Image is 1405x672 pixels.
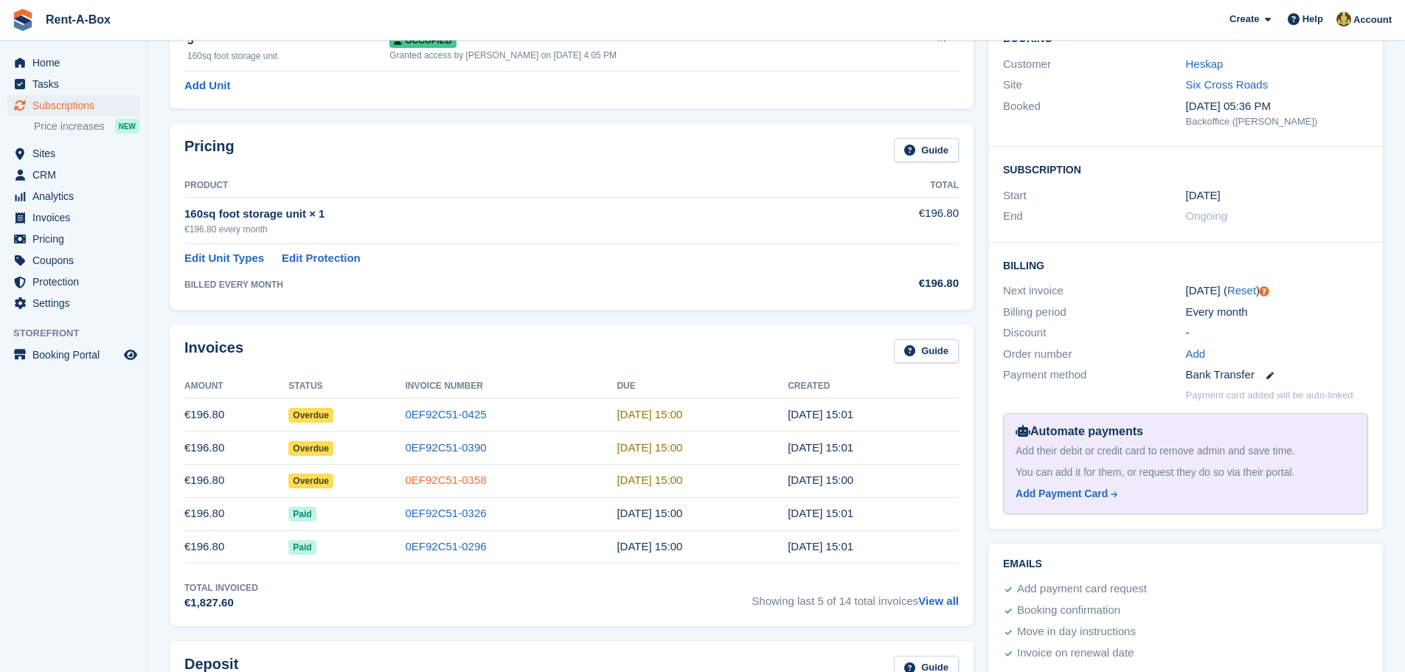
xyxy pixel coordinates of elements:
div: Invoice on renewal date [1017,645,1134,662]
div: Granted access by [PERSON_NAME] on [DATE] 4:05 PM [389,49,890,62]
time: 2025-06-13 14:00:43 UTC [617,474,682,486]
h2: Billing [1003,257,1368,272]
h2: Invoices [184,339,243,364]
a: menu [7,271,139,292]
td: €196.80 [816,197,959,243]
a: menu [7,293,139,314]
div: Move in day instructions [1017,623,1136,641]
div: Tooltip anchor [1257,285,1271,298]
div: Booking confirmation [1017,602,1120,620]
time: 2025-05-13 14:00:43 UTC [617,507,682,519]
td: €196.80 [184,497,288,530]
div: Customer [1003,56,1185,73]
span: Subscriptions [32,95,121,116]
div: Total Invoiced [184,581,258,595]
span: Price increases [34,119,105,134]
a: Heskap [1186,58,1224,70]
span: Overdue [288,441,333,456]
h2: Pricing [184,138,235,162]
span: Tasks [32,74,121,94]
a: Edit Protection [282,250,361,267]
div: Add Payment Card [1016,486,1108,502]
div: BILLED EVERY MONTH [184,278,816,291]
div: 160sq foot storage unit × 1 [184,206,816,223]
div: €1,827.60 [184,595,258,612]
a: Guide [894,138,959,162]
th: Total [816,174,959,198]
div: Add their debit or credit card to remove admin and save time. [1016,443,1356,459]
a: 0EF92C51-0296 [406,540,487,553]
a: menu [7,52,139,73]
h2: Emails [1003,558,1368,570]
a: 0EF92C51-0326 [406,507,487,519]
div: Discount [1003,325,1185,342]
time: 2025-05-12 14:01:19 UTC [788,507,853,519]
span: Overdue [288,408,333,423]
div: You can add it for them, or request they do so via their portal. [1016,465,1356,480]
div: Billing period [1003,304,1185,321]
span: Account [1353,13,1392,27]
span: Ongoing [1186,209,1228,222]
div: Automate payments [1016,423,1356,440]
a: menu [7,207,139,228]
time: 2025-04-13 14:00:43 UTC [617,540,682,553]
div: End [1003,208,1185,225]
div: [DATE] ( ) [1186,283,1368,299]
a: Six Cross Roads [1186,78,1269,91]
span: CRM [32,164,121,185]
span: Analytics [32,186,121,207]
div: [DATE] 05:36 PM [1186,98,1368,115]
div: Bank Transfer [1186,367,1368,384]
a: menu [7,143,139,164]
a: Guide [894,339,959,364]
span: Paid [288,507,316,522]
span: Storefront [13,326,147,341]
th: Product [184,174,816,198]
div: Payment method [1003,367,1185,384]
time: 2025-04-12 14:01:40 UTC [788,540,853,553]
span: Protection [32,271,121,292]
span: Help [1302,12,1323,27]
span: Overdue [288,474,333,488]
a: menu [7,229,139,249]
a: menu [7,250,139,271]
a: menu [7,344,139,365]
time: 2025-07-13 14:00:43 UTC [617,441,682,454]
div: Order number [1003,346,1185,363]
div: 160sq foot storage unit [187,49,389,63]
h2: Subscription [1003,162,1368,176]
a: View all [918,595,959,607]
div: NEW [115,119,139,134]
div: - [1186,325,1368,342]
div: €196.80 [816,275,959,292]
span: Create [1229,12,1259,27]
a: Price increases NEW [34,118,139,134]
time: 2024-08-01 00:00:00 UTC [1186,187,1221,204]
time: 2025-06-12 14:00:53 UTC [788,474,853,486]
a: Add [1186,346,1206,363]
a: Add Payment Card [1016,486,1350,502]
th: Invoice Number [406,375,617,398]
div: Backoffice ([PERSON_NAME]) [1186,114,1368,129]
div: 5 [187,32,389,49]
a: 0EF92C51-0425 [406,408,487,420]
th: Created [788,375,959,398]
th: Status [288,375,405,398]
img: Mairead Collins [1336,12,1351,27]
span: Sites [32,143,121,164]
time: 2025-08-12 14:01:09 UTC [788,408,853,420]
a: menu [7,186,139,207]
span: Invoices [32,207,121,228]
th: Amount [184,375,288,398]
div: Start [1003,187,1185,204]
div: Booked [1003,98,1185,129]
td: €196.80 [184,398,288,432]
span: Showing last 5 of 14 total invoices [752,581,959,612]
a: Rent-A-Box [40,7,117,32]
th: Due [617,375,788,398]
a: menu [7,95,139,116]
a: menu [7,74,139,94]
td: €196.80 [184,432,288,465]
span: Pricing [32,229,121,249]
img: stora-icon-8386f47178a22dfd0bd8f6a31ec36ba5ce8667c1dd55bd0f319d3a0aa187defe.svg [12,9,34,31]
